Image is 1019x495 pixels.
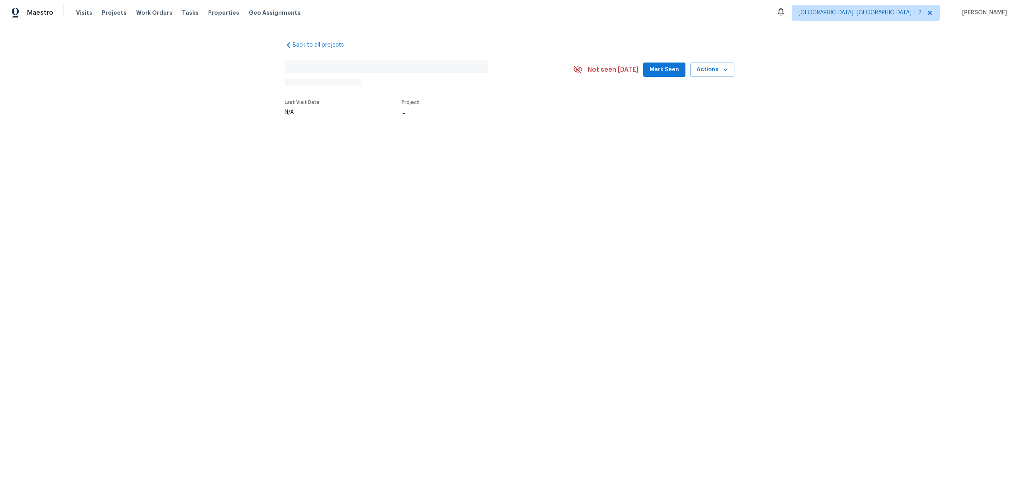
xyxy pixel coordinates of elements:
span: [GEOGRAPHIC_DATA], [GEOGRAPHIC_DATA] + 2 [798,9,921,17]
button: Actions [690,63,734,77]
span: Work Orders [136,9,172,17]
span: Maestro [27,9,53,17]
span: Last Visit Date [285,100,320,105]
span: Properties [208,9,239,17]
span: Geo Assignments [249,9,301,17]
span: Mark Seen [650,65,679,75]
span: [PERSON_NAME] [959,9,1007,17]
span: Actions [697,65,728,75]
span: Project [402,100,419,105]
button: Mark Seen [643,63,685,77]
div: N/A [285,110,320,115]
span: Visits [76,9,92,17]
span: Projects [102,9,127,17]
span: Tasks [182,10,199,16]
span: Not seen [DATE] [588,66,638,74]
a: Back to all projects [285,41,361,49]
div: ... [402,110,554,115]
